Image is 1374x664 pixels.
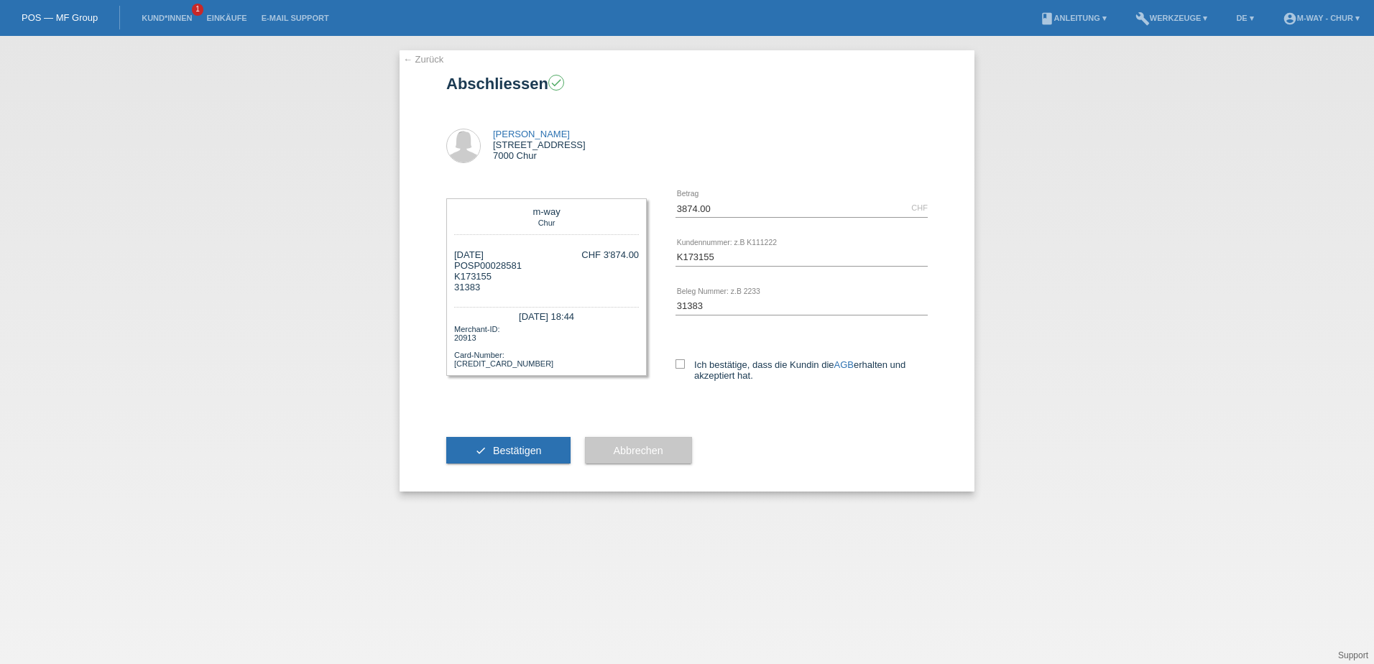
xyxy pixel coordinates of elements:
span: Abbrechen [614,445,663,456]
div: Merchant-ID: 20913 Card-Number: [CREDIT_CARD_NUMBER] [454,323,639,368]
a: account_circlem-way - Chur ▾ [1276,14,1367,22]
h1: Abschliessen [446,75,928,93]
div: [DATE] 18:44 [454,307,639,323]
i: book [1040,11,1054,26]
a: POS — MF Group [22,12,98,23]
i: build [1135,11,1150,26]
div: [DATE] POSP00028581 [454,249,522,292]
a: [PERSON_NAME] [493,129,570,139]
a: ← Zurück [403,54,443,65]
a: AGB [834,359,854,370]
div: [STREET_ADDRESS] 7000 Chur [493,129,586,161]
div: CHF 3'874.00 [581,249,639,260]
i: check [550,76,563,89]
div: Chur [458,217,635,227]
span: K173155 [454,271,492,282]
i: check [475,445,487,456]
a: Support [1338,650,1368,660]
div: CHF [911,203,928,212]
div: m-way [458,206,635,217]
label: Ich bestätige, dass die Kundin die erhalten und akzeptiert hat. [676,359,928,381]
a: bookAnleitung ▾ [1033,14,1114,22]
a: Einkäufe [199,14,254,22]
a: E-Mail Support [254,14,336,22]
i: account_circle [1283,11,1297,26]
a: DE ▾ [1229,14,1260,22]
a: Kund*innen [134,14,199,22]
a: buildWerkzeuge ▾ [1128,14,1215,22]
span: 31383 [454,282,480,292]
span: Bestätigen [493,445,542,456]
span: 1 [192,4,203,16]
button: check Bestätigen [446,437,571,464]
button: Abbrechen [585,437,692,464]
